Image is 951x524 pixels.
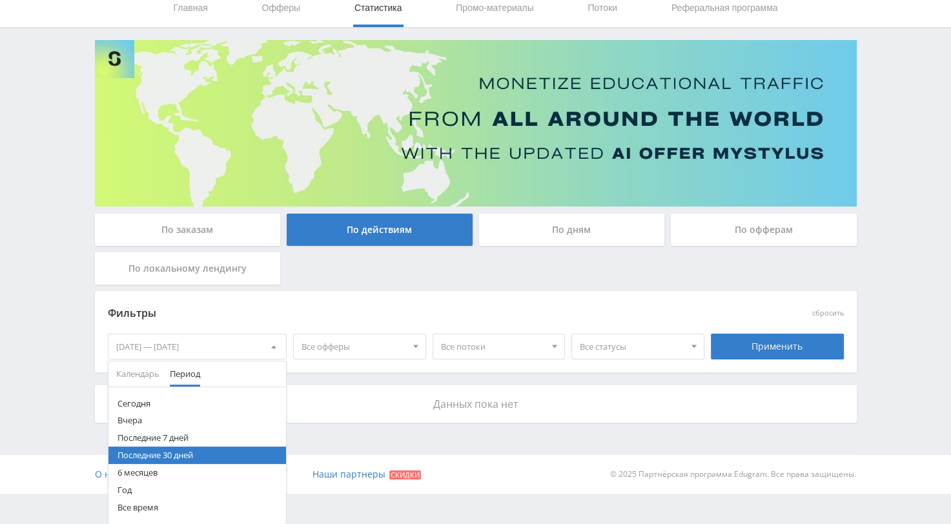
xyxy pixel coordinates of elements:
div: По локальному лендингу [95,252,281,285]
a: О нас [95,455,120,494]
a: Наши партнеры Скидки [312,455,421,494]
button: Календарь [111,361,165,387]
div: Фильтры [108,304,659,323]
div: Применить [711,334,844,359]
button: Последние 7 дней [108,429,287,447]
button: Сегодня [108,395,287,412]
button: Год [108,481,287,499]
img: Banner [95,40,857,207]
button: Последние 30 дней [108,447,287,464]
span: Все офферы [302,334,406,359]
span: Наши партнеры [312,468,385,480]
span: Скидки [389,470,421,479]
span: О нас [95,468,120,480]
span: Все статусы [580,334,684,359]
div: © 2025 Партнёрская программа Edugram. Все права защищены. [482,455,856,494]
div: [DATE] — [DATE] [108,334,287,359]
span: Календарь [116,361,159,387]
button: сбросить [812,309,844,317]
div: По заказам [95,214,281,246]
button: Период [165,361,205,387]
button: Все время [108,499,287,516]
div: По дням [479,214,665,246]
span: Все потоки [441,334,546,359]
button: Вчера [108,412,287,429]
div: По действиям [287,214,473,246]
span: Период [170,361,200,387]
button: 6 месяцев [108,464,287,481]
div: По офферам [671,214,857,246]
p: Данных пока нет [108,398,844,410]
